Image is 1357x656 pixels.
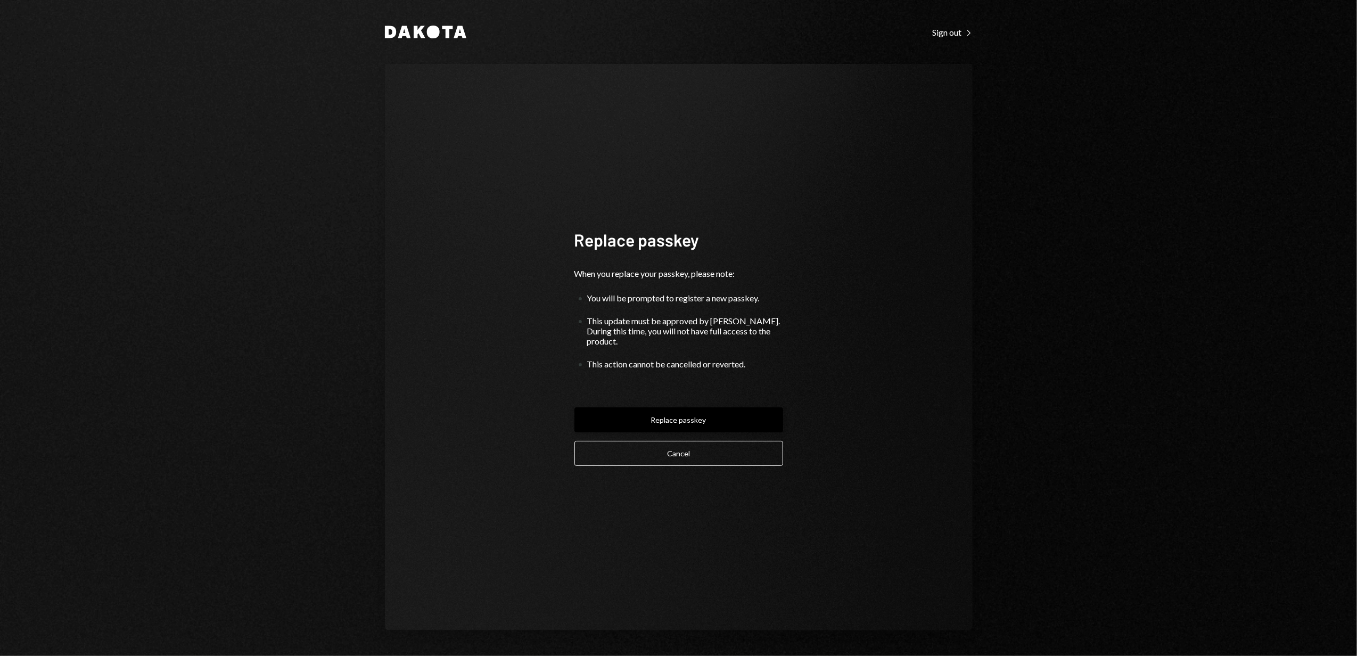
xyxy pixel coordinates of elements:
[587,316,783,346] div: This update must be approved by [PERSON_NAME]. During this time, you will not have full access to...
[933,26,973,38] a: Sign out
[574,229,783,250] h1: Replace passkey
[574,267,783,280] div: When you replace your passkey, please note:
[587,359,783,369] div: This action cannot be cancelled or reverted.
[933,27,973,38] div: Sign out
[574,407,783,432] button: Replace passkey
[574,441,783,466] button: Cancel
[587,293,783,303] div: You will be prompted to register a new passkey.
